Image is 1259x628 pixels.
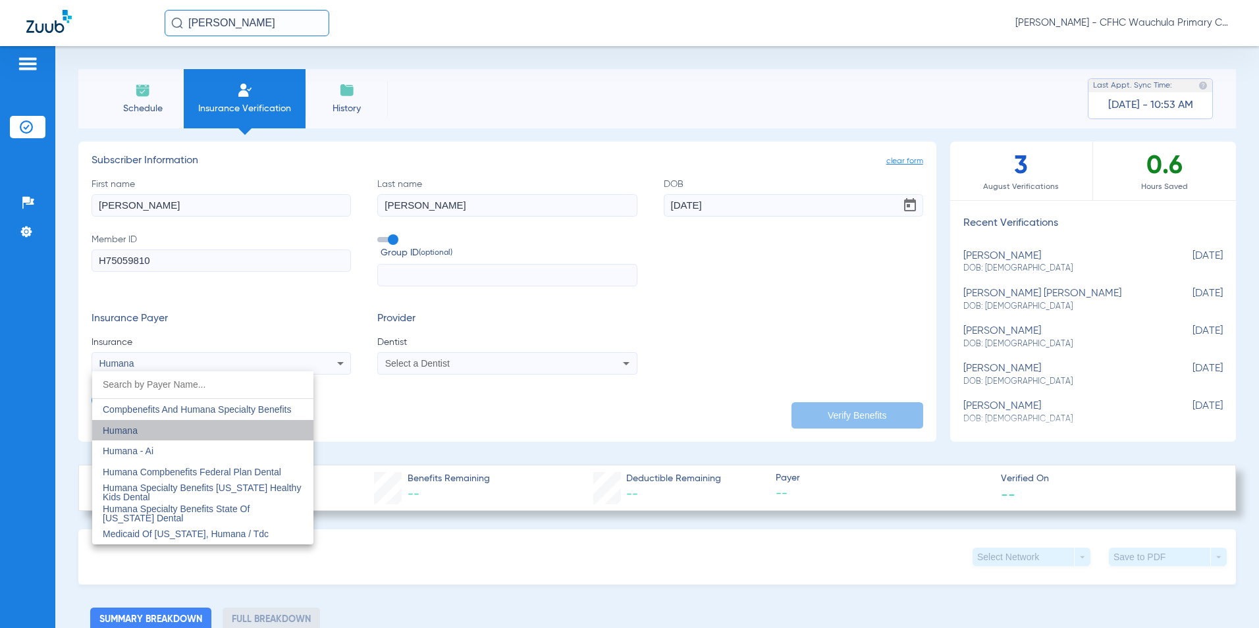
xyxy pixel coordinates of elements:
span: Dentist [377,336,637,349]
span: DOB: [DEMOGRAPHIC_DATA] [963,413,1157,425]
span: DOB: [DEMOGRAPHIC_DATA] [963,263,1157,275]
label: Member ID [92,233,351,287]
img: Schedule [135,82,151,98]
img: Zuub Logo [26,10,72,33]
span: [DATE] - 10:53 AM [1108,99,1193,112]
span: -- [1001,487,1015,501]
h3: Provider [377,313,637,326]
span: -- [776,486,990,502]
input: Member ID [92,249,351,272]
h3: Dependent Information [111,396,222,409]
small: (optional) [419,246,452,260]
span: -- [193,486,220,504]
span: Humana [99,358,134,369]
div: 3 [950,142,1093,200]
h3: Subscriber Information [92,155,923,168]
span: DOB: [DEMOGRAPHIC_DATA] [963,376,1157,388]
span: Status [193,471,220,485]
span: Deductible Remaining [626,472,721,486]
div: 0.6 [1093,142,1236,200]
label: DOB [664,178,923,217]
span: [PERSON_NAME] - CFHC Wauchula Primary Care Dental [1015,16,1233,30]
img: hamburger-icon [17,56,38,72]
img: Manual Insurance Verification [237,82,253,98]
span: Payer [776,471,990,485]
button: Open calendar [897,192,923,219]
input: Last name [377,194,637,217]
span: clear form [886,155,923,168]
span: [DATE] [1157,325,1223,350]
span: [DATE] [1157,363,1223,387]
input: Search for patients [165,10,329,36]
span: [DATE] [1157,250,1223,275]
span: Select a Dentist [385,358,450,369]
span: Benefits Remaining [408,472,490,486]
h3: Recent Verifications [950,217,1236,230]
span: Last Appt. Sync Time: [1093,79,1172,92]
input: DOBOpen calendar [664,194,923,217]
div: [PERSON_NAME] [963,400,1157,425]
iframe: Chat Widget [1193,565,1259,628]
span: August Verifications [950,180,1092,194]
span: Insurance [92,336,351,349]
span: Verified On [1001,472,1215,486]
span: -- [408,488,419,500]
span: DOB: [DEMOGRAPHIC_DATA] [963,301,1157,313]
span: Insurance Verification [194,102,296,115]
span: [DATE] [1157,288,1223,312]
div: [PERSON_NAME] [PERSON_NAME] [963,288,1157,312]
img: History [339,82,355,98]
span: [DATE] [1157,400,1223,425]
span: Schedule [111,102,174,115]
div: [PERSON_NAME] [963,325,1157,350]
span: -- [626,488,638,500]
img: last sync help info [1198,81,1208,90]
span: DOB: [DEMOGRAPHIC_DATA] [963,338,1157,350]
div: [PERSON_NAME] [963,250,1157,275]
span: Hours Saved [1093,180,1236,194]
input: dropdown search [92,371,313,398]
img: Search Icon [171,17,183,29]
div: [PERSON_NAME] [963,363,1157,387]
span: History [315,102,378,115]
label: First name [92,178,351,217]
label: Last name [377,178,637,217]
h3: Insurance Payer [92,313,351,326]
button: Verify Benefits [791,402,923,429]
span: Group ID [381,246,637,260]
input: First name [92,194,351,217]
